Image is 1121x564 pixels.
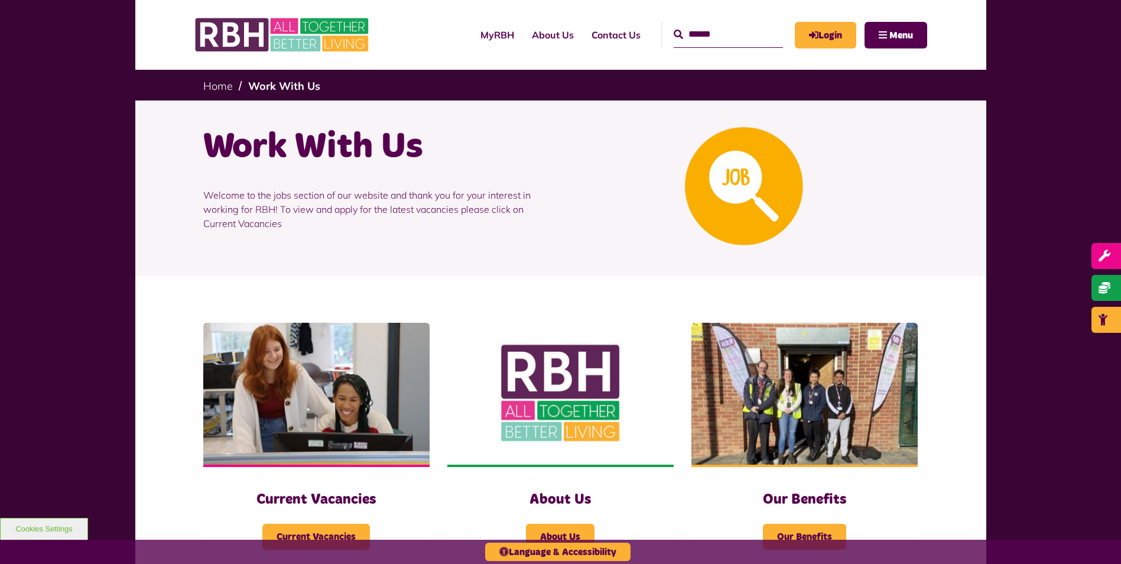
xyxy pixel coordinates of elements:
[763,524,846,550] span: Our Benefits
[691,323,918,465] img: Dropinfreehold2
[523,19,583,51] a: About Us
[194,12,372,58] img: RBH
[1068,511,1121,564] iframe: Netcall Web Assistant for live chat
[472,19,523,51] a: MyRBH
[889,31,913,40] span: Menu
[203,323,430,465] img: IMG 1470
[471,491,650,509] h3: About Us
[447,323,674,465] img: RBH Logo Social Media 480X360 (1)
[583,19,649,51] a: Contact Us
[203,79,233,93] a: Home
[526,524,594,550] span: About Us
[715,491,894,509] h3: Our Benefits
[485,543,631,561] button: Language & Accessibility
[795,22,856,48] a: MyRBH
[685,127,803,245] img: Looking For A Job
[262,524,370,550] span: Current Vacancies
[248,79,320,93] a: Work With Us
[227,491,406,509] h3: Current Vacancies
[203,170,552,248] p: Welcome to the jobs section of our website and thank you for your interest in working for RBH! To...
[865,22,927,48] button: Navigation
[203,124,552,170] h1: Work With Us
